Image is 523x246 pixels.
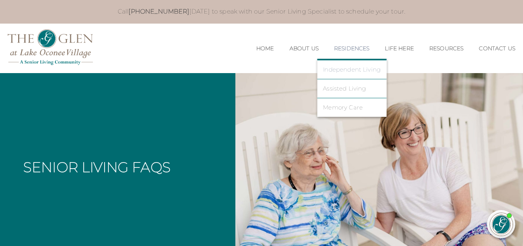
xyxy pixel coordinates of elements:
h2: Senior Living FAQs [23,160,171,174]
a: Resources [429,45,463,52]
a: About Us [290,45,319,52]
p: Call [DATE] to speak with our Senior Living Specialist to schedule your tour. [34,8,489,16]
img: The Glen Lake Oconee Home [8,29,93,65]
a: Home [256,45,274,52]
a: Memory Care [323,104,381,111]
a: Contact Us [479,45,515,52]
img: avatar [490,213,513,236]
a: Assisted Living [323,85,381,92]
a: Life Here [385,45,413,52]
a: Residences [334,45,370,52]
a: [PHONE_NUMBER] [129,8,189,15]
a: Independent Living [323,66,381,73]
